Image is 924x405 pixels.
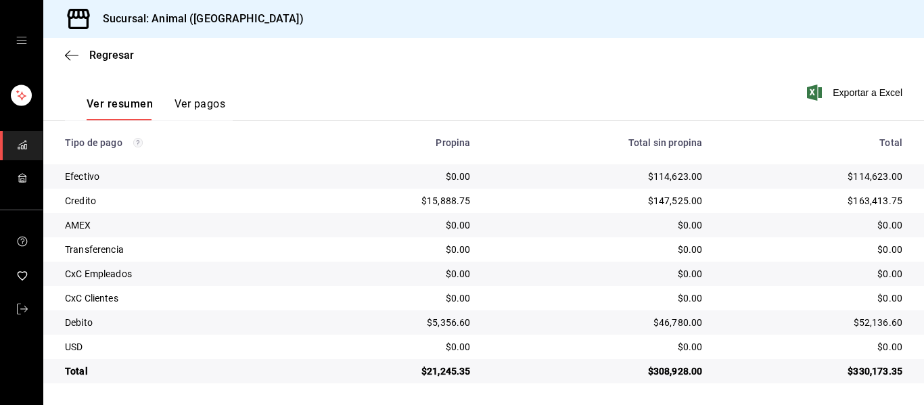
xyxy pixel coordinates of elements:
[65,170,299,183] div: Efectivo
[321,267,470,281] div: $0.00
[16,35,27,46] button: open drawer
[65,243,299,256] div: Transferencia
[492,316,702,329] div: $46,780.00
[321,316,470,329] div: $5,356.60
[492,194,702,208] div: $147,525.00
[724,364,902,378] div: $330,173.35
[492,364,702,378] div: $308,928.00
[87,97,225,120] div: navigation tabs
[724,340,902,354] div: $0.00
[492,267,702,281] div: $0.00
[724,170,902,183] div: $114,623.00
[724,291,902,305] div: $0.00
[492,218,702,232] div: $0.00
[321,218,470,232] div: $0.00
[175,97,225,120] button: Ver pagos
[724,243,902,256] div: $0.00
[724,218,902,232] div: $0.00
[724,137,902,148] div: Total
[65,194,299,208] div: Credito
[65,49,134,62] button: Regresar
[724,194,902,208] div: $163,413.75
[65,291,299,305] div: CxC Clientes
[321,170,470,183] div: $0.00
[65,364,299,378] div: Total
[321,243,470,256] div: $0.00
[65,316,299,329] div: Debito
[321,137,470,148] div: Propina
[87,97,153,120] button: Ver resumen
[492,291,702,305] div: $0.00
[321,194,470,208] div: $15,888.75
[92,11,304,27] h3: Sucursal: Animal ([GEOGRAPHIC_DATA])
[65,340,299,354] div: USD
[133,138,143,147] svg: Los pagos realizados con Pay y otras terminales son montos brutos.
[724,316,902,329] div: $52,136.60
[321,340,470,354] div: $0.00
[492,340,702,354] div: $0.00
[492,137,702,148] div: Total sin propina
[492,243,702,256] div: $0.00
[65,218,299,232] div: AMEX
[89,49,134,62] span: Regresar
[65,267,299,281] div: CxC Empleados
[492,170,702,183] div: $114,623.00
[321,364,470,378] div: $21,245.35
[724,267,902,281] div: $0.00
[810,85,902,101] button: Exportar a Excel
[321,291,470,305] div: $0.00
[65,137,299,148] div: Tipo de pago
